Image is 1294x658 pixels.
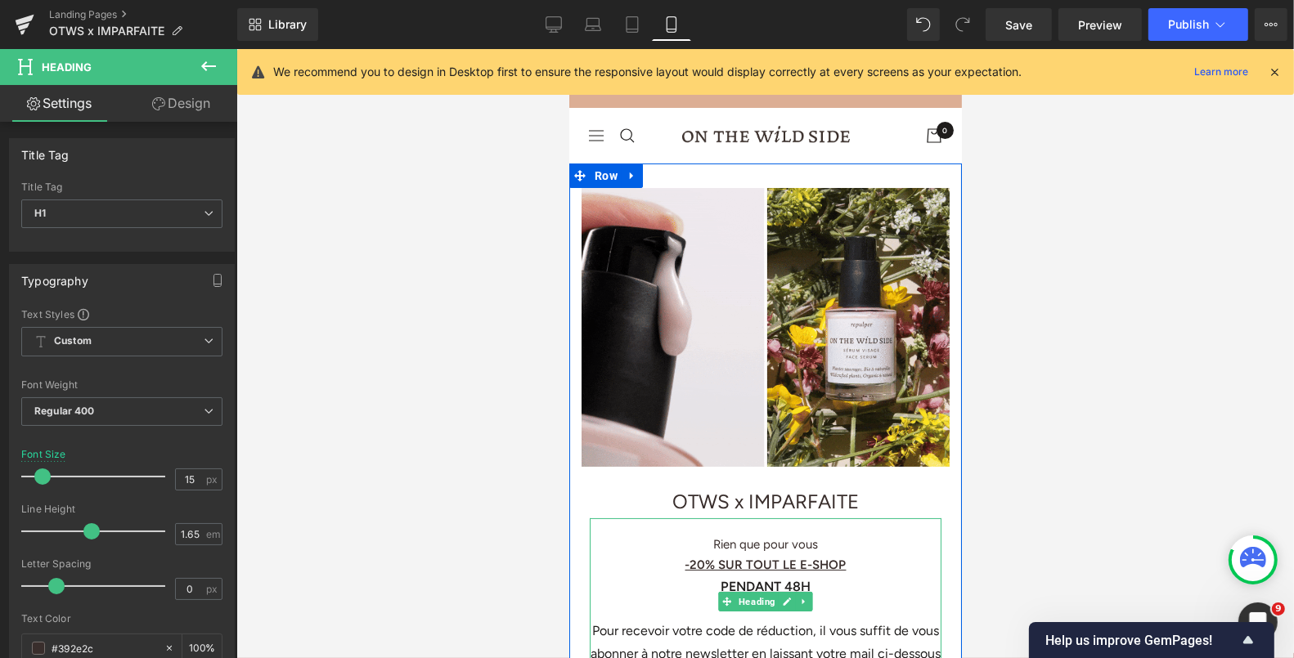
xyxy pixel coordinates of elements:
[151,530,241,545] u: PENDANT 48H
[54,334,92,348] b: Custom
[534,8,573,41] a: Desktop
[907,8,940,41] button: Undo
[357,79,373,94] a: Panier
[613,8,652,41] a: Tablet
[206,474,220,485] span: px
[652,8,691,41] a: Mobile
[21,558,222,570] div: Letter Spacing
[21,504,222,515] div: Line Height
[1045,630,1258,650] button: Show survey - Help us improve GemPages!
[268,17,307,32] span: Library
[206,584,220,594] span: px
[237,8,318,41] a: New Library
[21,613,222,624] div: Text Color
[20,571,372,615] div: Pour recevoir votre code de réduction, il vous suffit de vous abonner à notre newsletter en laiss...
[42,60,92,74] span: Heading
[206,529,220,539] span: em
[21,139,70,162] div: Title Tag
[122,85,240,122] a: Design
[166,543,209,562] span: Heading
[946,8,979,41] button: Redo
[1272,602,1285,615] span: 9
[21,114,52,139] span: Row
[1238,602,1278,642] iframe: Intercom live chat
[20,486,372,506] h1: Rien que pour vous
[367,73,384,90] cart-count: 0
[1005,16,1032,34] span: Save
[21,449,66,460] div: Font Size
[49,25,164,38] span: OTWS x IMPARFAITE
[34,207,46,219] b: H1
[1168,18,1209,31] span: Publish
[1078,16,1122,34] span: Preview
[52,114,74,139] a: Expand / Collapse
[273,63,1022,81] p: We recommend you to design in Desktop first to ensure the responsive layout would display correct...
[1255,8,1287,41] button: More
[21,265,88,288] div: Typography
[21,181,222,193] div: Title Tag
[116,508,277,523] u: -20% SUR TOUT LE E-SHOP
[51,79,65,94] a: Recherche
[34,405,95,417] b: Regular 400
[573,8,613,41] a: Laptop
[1148,8,1248,41] button: Publish
[1058,8,1142,41] a: Preview
[52,639,156,657] input: Color
[227,543,244,562] a: Expand / Collapse
[21,307,222,320] div: Text Styles
[103,441,290,464] span: OTWS x IMPARFAITE
[49,8,237,21] a: Landing Pages
[1045,633,1238,648] span: Help us improve GemPages!
[25,12,368,47] p: LIVRAISON OFFERTE DÈS 49€ EN [GEOGRAPHIC_DATA] ET EN [GEOGRAPHIC_DATA]
[1188,62,1255,82] a: Learn more
[21,379,222,391] div: Font Weight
